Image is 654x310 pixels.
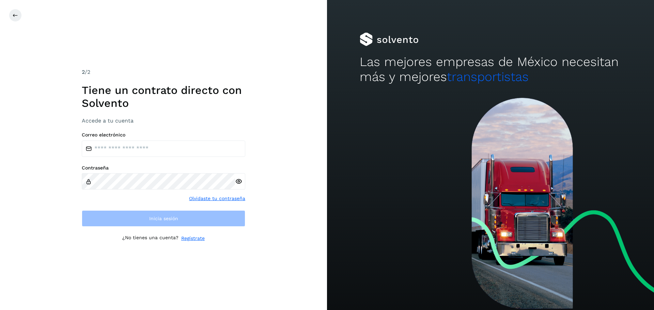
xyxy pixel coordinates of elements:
div: /2 [82,68,245,76]
a: Olvidaste tu contraseña [189,195,245,202]
label: Correo electrónico [82,132,245,138]
span: Inicia sesión [149,216,178,221]
p: ¿No tienes una cuenta? [122,235,178,242]
label: Contraseña [82,165,245,171]
h2: Las mejores empresas de México necesitan más y mejores [360,54,621,85]
a: Regístrate [181,235,205,242]
span: 2 [82,69,85,75]
h1: Tiene un contrato directo con Solvento [82,84,245,110]
button: Inicia sesión [82,210,245,227]
span: transportistas [447,69,529,84]
h3: Accede a tu cuenta [82,117,245,124]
